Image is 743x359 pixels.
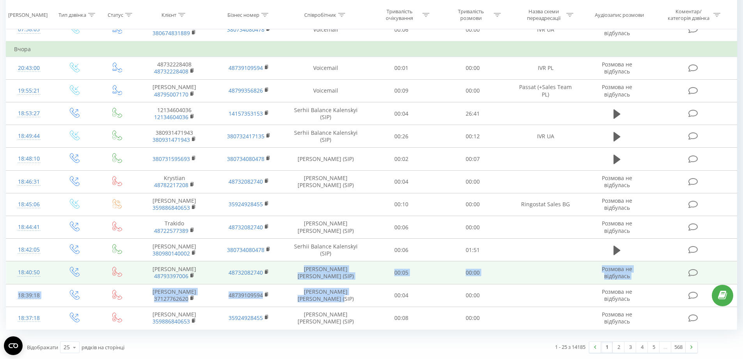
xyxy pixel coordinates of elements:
[601,342,613,353] a: 1
[64,343,70,351] div: 25
[379,8,420,21] div: Тривалість очікування
[137,125,211,148] td: 380931471943
[137,79,211,102] td: [PERSON_NAME]
[602,22,632,37] span: Розмова не відбулась
[6,41,737,57] td: Вчора
[286,57,366,79] td: Voicemail
[154,295,188,302] a: 37127762620
[437,261,509,284] td: 00:00
[286,261,366,284] td: [PERSON_NAME] [PERSON_NAME] (SIP)
[82,344,124,351] span: рядків на сторінці
[666,8,711,21] div: Коментар/категорія дзвінка
[366,170,437,193] td: 00:04
[286,18,366,41] td: Voicemail
[14,129,44,144] div: 18:49:44
[636,342,648,353] a: 4
[227,26,264,33] a: 380734080478
[59,11,86,18] div: Тип дзвінка
[227,11,259,18] div: Бізнес номер
[366,239,437,261] td: 00:06
[137,102,211,125] td: 12134604036
[508,18,582,41] td: IVR UA
[229,110,263,117] a: 14157353153
[14,197,44,212] div: 18:45:06
[437,216,509,239] td: 00:00
[437,307,509,329] td: 00:00
[137,261,211,284] td: [PERSON_NAME]
[14,265,44,280] div: 18:40:50
[14,151,44,166] div: 18:48:10
[437,148,509,170] td: 00:07
[366,148,437,170] td: 00:02
[286,239,366,261] td: Serhii Balance Kalenskyi (SIP)
[229,200,263,208] a: 35924928455
[602,174,632,189] span: Розмова не відбулась
[602,220,632,234] span: Розмова не відбулась
[508,57,582,79] td: IVR PL
[229,269,263,276] a: 48732082740
[229,178,263,185] a: 48732082740
[4,336,23,355] button: Open CMP widget
[227,155,264,163] a: 380734080478
[154,272,188,280] a: 48793397006
[137,284,211,307] td: [PERSON_NAME]
[161,11,176,18] div: Клієнт
[14,311,44,326] div: 18:37:18
[523,8,564,21] div: Назва схеми переадресації
[137,239,211,261] td: [PERSON_NAME]
[660,342,671,353] div: …
[14,83,44,98] div: 19:55:21
[613,342,624,353] a: 2
[27,344,58,351] span: Відображати
[437,57,509,79] td: 00:00
[602,197,632,211] span: Розмова не відбулась
[366,193,437,216] td: 00:10
[508,193,582,216] td: Ringostat Sales BG
[137,193,211,216] td: [PERSON_NAME]
[229,291,263,299] a: 48739109594
[108,11,123,18] div: Статус
[137,170,211,193] td: Krystian
[286,79,366,102] td: Voicemail
[154,68,188,75] a: 48732228408
[437,79,509,102] td: 00:00
[14,288,44,303] div: 18:39:18
[366,18,437,41] td: 00:06
[366,307,437,329] td: 00:08
[437,170,509,193] td: 00:00
[137,57,211,79] td: 48732228408
[366,102,437,125] td: 00:04
[14,106,44,121] div: 18:53:27
[437,102,509,125] td: 26:41
[154,181,188,189] a: 48782217208
[153,250,190,257] a: 380980140002
[154,113,188,121] a: 12134604036
[229,87,263,94] a: 48799356826
[508,79,582,102] td: Passat (+Sales Team PL)
[602,61,632,75] span: Розмова не відбулась
[154,227,188,234] a: 48722577389
[153,318,190,325] a: 359886840653
[14,22,44,37] div: 07:38:03
[8,11,48,18] div: [PERSON_NAME]
[286,148,366,170] td: [PERSON_NAME] (SIP)
[286,170,366,193] td: [PERSON_NAME] [PERSON_NAME] (SIP)
[14,174,44,189] div: 18:46:31
[671,342,686,353] a: 568
[508,125,582,148] td: IVR UA
[602,288,632,302] span: Розмова не відбулась
[229,64,263,71] a: 48739109594
[137,307,211,329] td: [PERSON_NAME]
[648,342,660,353] a: 5
[229,223,263,231] a: 48732082740
[555,343,585,351] div: 1 - 25 з 14185
[366,57,437,79] td: 00:01
[14,220,44,235] div: 18:44:41
[153,29,190,37] a: 380674831889
[286,102,366,125] td: Serhii Balance Kalenskyi (SIP)
[286,125,366,148] td: Serhii Balance Kalenskyi (SIP)
[14,242,44,257] div: 18:42:05
[14,61,44,76] div: 20:43:00
[153,155,190,163] a: 380731595693
[286,307,366,329] td: [PERSON_NAME] [PERSON_NAME] (SIP)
